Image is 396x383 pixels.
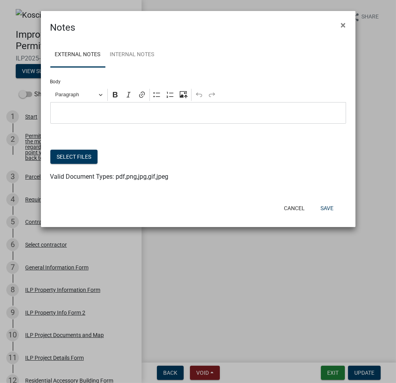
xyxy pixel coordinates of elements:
[278,201,311,215] button: Cancel
[105,42,159,68] a: Internal Notes
[50,87,346,102] div: Editor toolbar
[314,201,340,215] button: Save
[50,173,169,180] span: Valid Document Types: pdf,png,jpg,gif,jpeg
[50,20,76,35] h4: Notes
[50,79,61,84] label: Body
[335,14,352,36] button: Close
[52,89,106,101] button: Paragraph, Heading
[50,150,98,164] button: Select files
[55,90,96,99] span: Paragraph
[50,102,346,124] div: Editor editing area: main. Press Alt+0 for help.
[341,20,346,31] span: ×
[50,42,105,68] a: External Notes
